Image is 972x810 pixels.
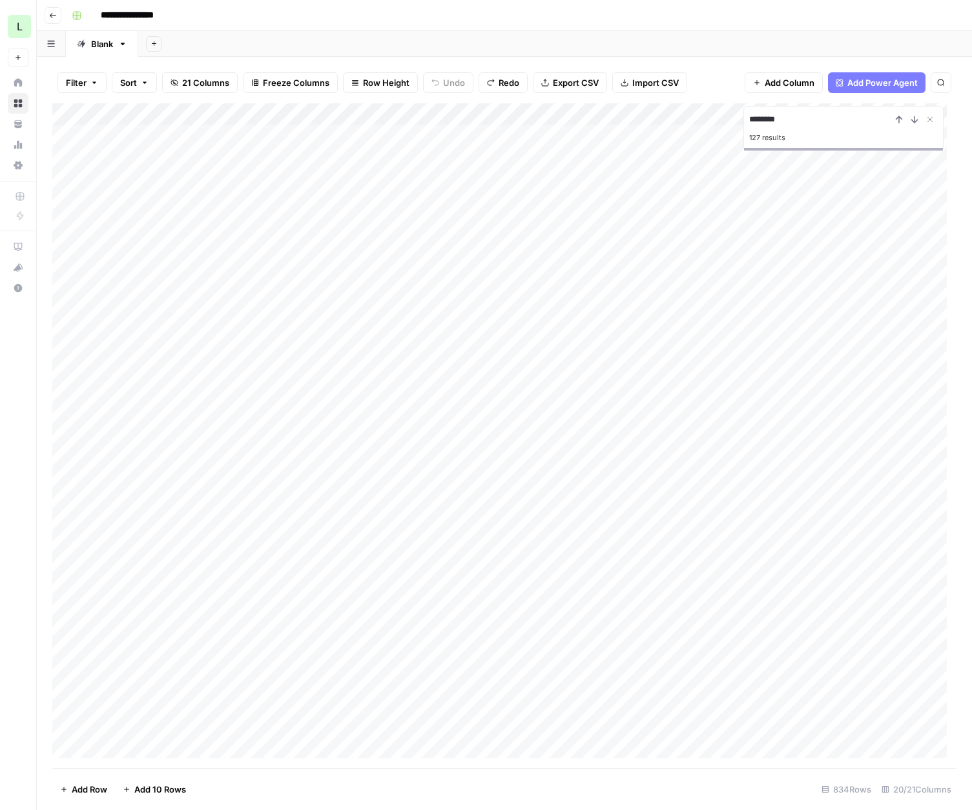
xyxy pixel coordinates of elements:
[72,783,107,796] span: Add Row
[612,72,687,93] button: Import CSV
[363,76,409,89] span: Row Height
[115,779,194,800] button: Add 10 Rows
[8,257,28,278] button: What's new?
[66,31,138,57] a: Blank
[112,72,157,93] button: Sort
[57,72,107,93] button: Filter
[423,72,473,93] button: Undo
[765,76,814,89] span: Add Column
[134,783,186,796] span: Add 10 Rows
[828,72,925,93] button: Add Power Agent
[120,76,137,89] span: Sort
[8,93,28,114] a: Browse
[91,37,113,50] div: Blank
[8,134,28,155] a: Usage
[182,76,229,89] span: 21 Columns
[479,72,528,93] button: Redo
[907,112,922,127] button: Next Result
[66,76,87,89] span: Filter
[745,72,823,93] button: Add Column
[876,779,956,800] div: 20/21 Columns
[816,779,876,800] div: 834 Rows
[499,76,519,89] span: Redo
[8,114,28,134] a: Your Data
[8,236,28,257] a: AirOps Academy
[263,76,329,89] span: Freeze Columns
[8,10,28,43] button: Workspace: Lob
[749,130,938,145] div: 127 results
[891,112,907,127] button: Previous Result
[847,76,918,89] span: Add Power Agent
[17,19,23,34] span: L
[8,155,28,176] a: Settings
[8,258,28,277] div: What's new?
[8,278,28,298] button: Help + Support
[632,76,679,89] span: Import CSV
[443,76,465,89] span: Undo
[8,72,28,93] a: Home
[162,72,238,93] button: 21 Columns
[553,76,599,89] span: Export CSV
[52,779,115,800] button: Add Row
[243,72,338,93] button: Freeze Columns
[922,112,938,127] button: Close Search
[533,72,607,93] button: Export CSV
[343,72,418,93] button: Row Height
